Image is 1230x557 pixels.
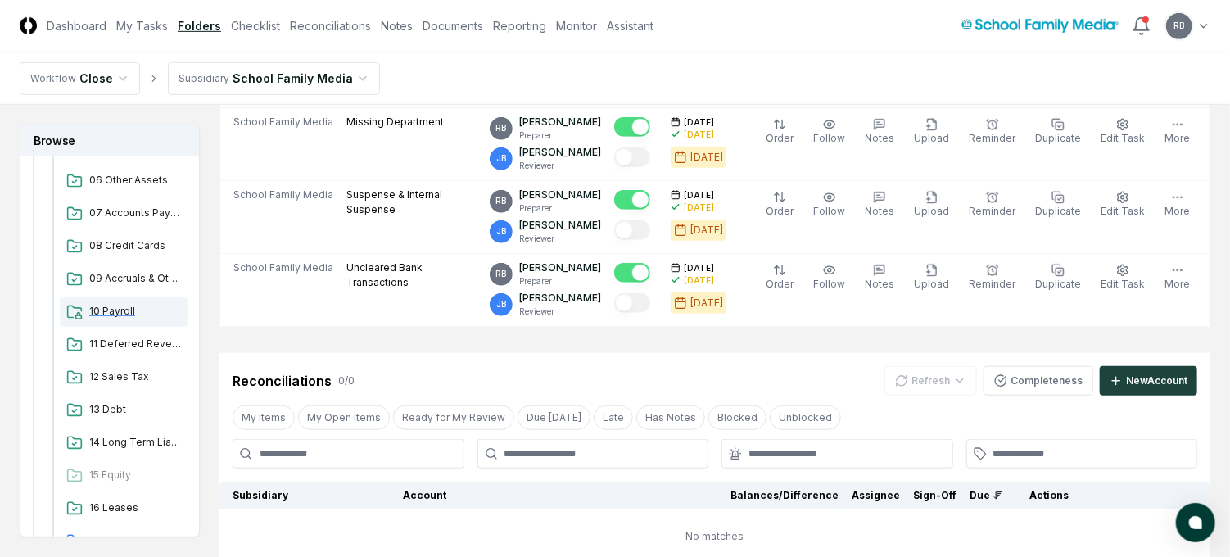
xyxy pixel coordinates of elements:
[60,527,188,556] a: Income Statement & Other ME Tasks
[861,115,898,149] button: Notes
[911,260,952,295] button: Upload
[861,260,898,295] button: Notes
[89,173,181,188] span: 06 Other Assets
[60,297,188,327] a: 10 Payroll
[60,330,188,360] a: 11 Deferred Revenue
[1101,278,1145,290] span: Edit Task
[20,17,37,34] img: Logo
[614,220,650,240] button: Mark complete
[636,405,705,430] button: Has Notes
[493,17,546,34] a: Reporting
[813,278,845,290] span: Follow
[60,396,188,425] a: 13 Debt
[496,122,507,134] span: RB
[89,206,181,220] span: 07 Accounts Payable
[116,17,168,34] a: My Tasks
[519,291,601,306] p: [PERSON_NAME]
[423,17,483,34] a: Documents
[690,223,723,238] div: [DATE]
[290,17,371,34] a: Reconciliations
[770,405,841,430] button: Unblocked
[89,500,181,515] span: 16 Leases
[766,278,794,290] span: Order
[519,160,601,172] p: Reviewer
[496,268,507,280] span: RB
[89,402,181,417] span: 13 Debt
[219,482,396,509] th: Subsidiary
[89,533,181,548] span: Income Statement & Other ME Tasks
[60,461,188,491] a: 15 Equity
[518,405,590,430] button: Due Today
[1097,115,1148,149] button: Edit Task
[766,205,794,217] span: Order
[965,188,1019,222] button: Reminder
[865,132,894,144] span: Notes
[614,147,650,167] button: Mark complete
[346,115,444,129] p: Missing Department
[179,71,229,86] div: Subsidiary
[231,17,280,34] a: Checklist
[496,298,506,310] span: JB
[1097,260,1148,295] button: Edit Task
[762,115,797,149] button: Order
[914,205,949,217] span: Upload
[30,71,76,86] div: Workflow
[89,337,181,351] span: 11 Deferred Revenue
[89,238,181,253] span: 08 Credit Cards
[684,129,714,141] div: [DATE]
[47,17,106,34] a: Dashboard
[1035,278,1081,290] span: Duplicate
[708,405,766,430] button: Blocked
[1101,132,1145,144] span: Edit Task
[690,296,723,310] div: [DATE]
[1161,115,1193,149] button: More
[965,115,1019,149] button: Reminder
[89,369,181,384] span: 12 Sales Tax
[766,132,794,144] span: Order
[1174,20,1185,32] span: RB
[969,205,1015,217] span: Reminder
[233,188,333,202] span: School Family Media
[60,166,188,196] a: 06 Other Assets
[89,435,181,450] span: 14 Long Term Liabilities
[1161,188,1193,222] button: More
[1032,188,1084,222] button: Duplicate
[614,117,650,137] button: Mark complete
[233,405,295,430] button: My Items
[393,405,514,430] button: Ready for My Review
[607,17,653,34] a: Assistant
[911,115,952,149] button: Upload
[519,202,601,215] p: Preparer
[519,115,601,129] p: [PERSON_NAME]
[984,366,1093,396] button: Completeness
[1164,11,1194,41] button: RB
[1126,374,1187,388] div: New Account
[1161,260,1193,295] button: More
[865,205,894,217] span: Notes
[914,278,949,290] span: Upload
[519,129,601,142] p: Preparer
[60,265,188,294] a: 09 Accruals & Other ST Liab
[496,225,506,238] span: JB
[690,150,723,165] div: [DATE]
[20,125,199,156] h3: Browse
[519,260,601,275] p: [PERSON_NAME]
[233,371,332,391] div: Reconciliations
[911,188,952,222] button: Upload
[233,260,333,275] span: School Family Media
[684,116,714,129] span: [DATE]
[810,260,848,295] button: Follow
[813,132,845,144] span: Follow
[1032,260,1084,295] button: Duplicate
[1035,132,1081,144] span: Duplicate
[684,202,714,214] div: [DATE]
[965,260,1019,295] button: Reminder
[233,115,333,129] span: School Family Media
[914,132,949,144] span: Upload
[845,482,907,509] th: Assignee
[60,428,188,458] a: 14 Long Term Liabilities
[346,260,477,290] p: Uncleared Bank Transactions
[684,262,714,274] span: [DATE]
[970,488,1003,503] div: Due
[969,132,1015,144] span: Reminder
